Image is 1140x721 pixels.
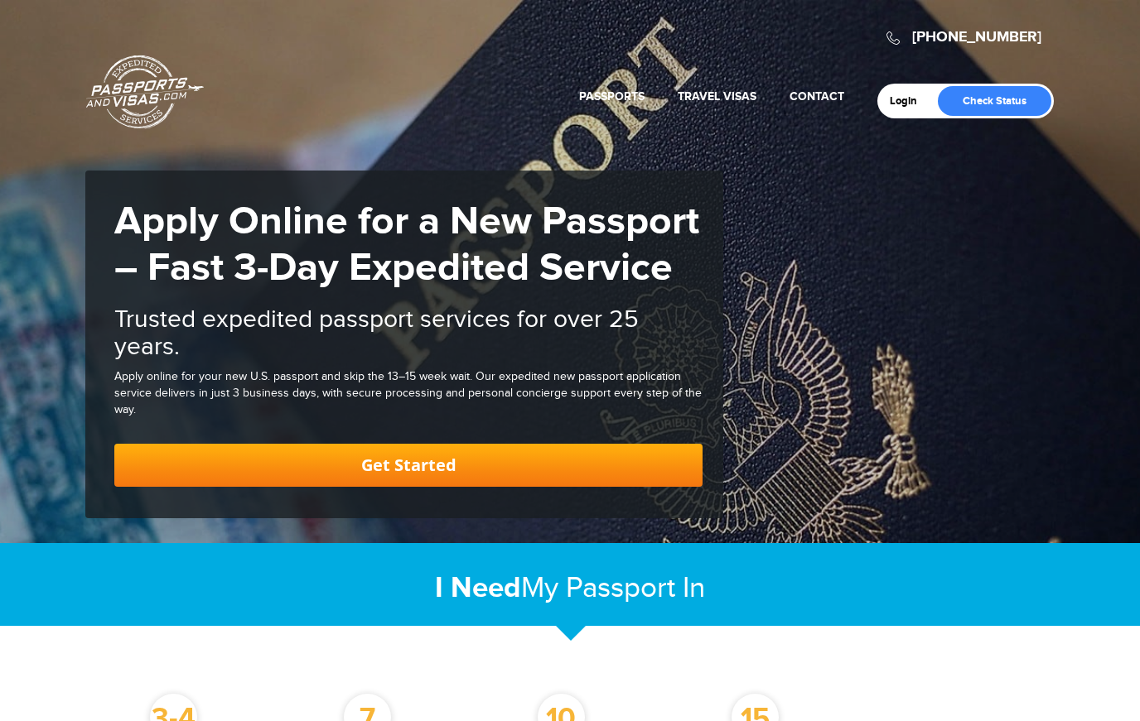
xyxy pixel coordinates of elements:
a: Check Status [938,86,1051,116]
div: Apply online for your new U.S. passport and skip the 13–15 week wait. Our expedited new passport ... [114,369,703,419]
h2: Trusted expedited passport services for over 25 years. [114,306,703,361]
a: Contact [790,89,844,103]
span: Passport In [566,571,705,605]
h2: My [85,570,1055,606]
strong: Apply Online for a New Passport – Fast 3-Day Expedited Service [114,198,699,292]
strong: I Need [435,570,521,606]
a: Passports [579,89,645,103]
a: Travel Visas [678,89,756,103]
a: Get Started [114,444,703,487]
a: [PHONE_NUMBER] [912,28,1041,46]
a: Login [890,94,929,108]
a: Passports & [DOMAIN_NAME] [86,55,204,129]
